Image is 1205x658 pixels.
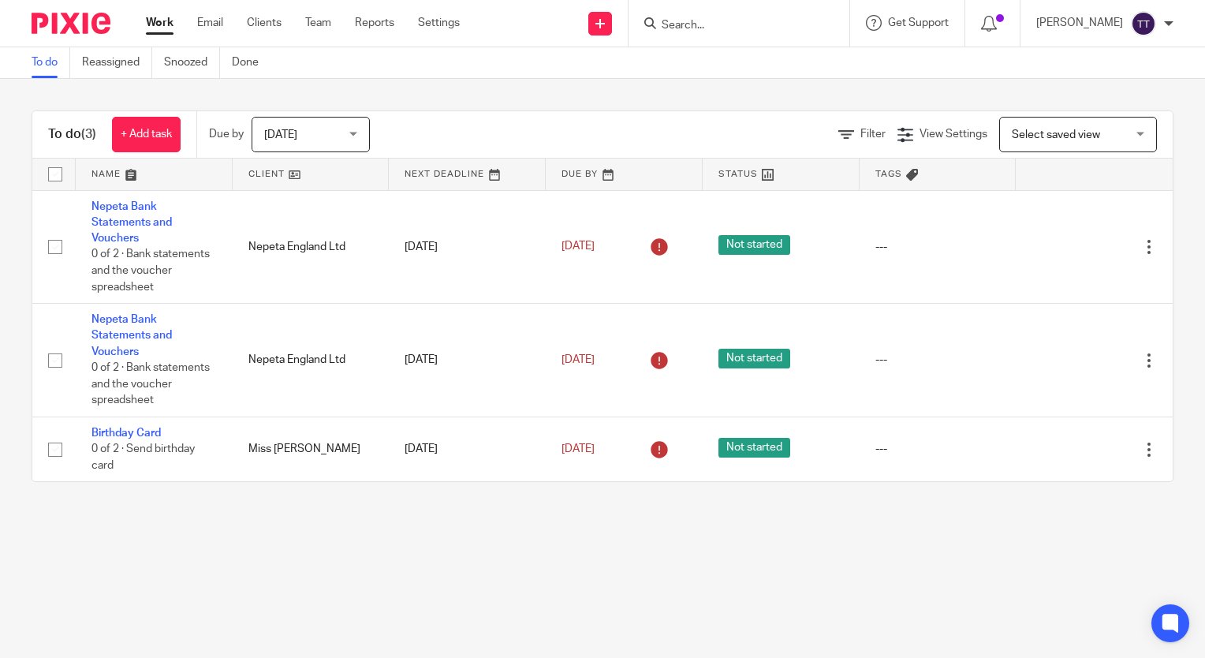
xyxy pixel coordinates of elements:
[355,15,394,31] a: Reports
[48,126,96,143] h1: To do
[418,15,460,31] a: Settings
[82,47,152,78] a: Reassigned
[112,117,181,152] a: + Add task
[233,417,390,481] td: Miss [PERSON_NAME]
[875,170,902,178] span: Tags
[875,352,1001,368] div: ---
[164,47,220,78] a: Snoozed
[561,354,595,365] span: [DATE]
[389,304,546,417] td: [DATE]
[875,441,1001,457] div: ---
[1012,129,1100,140] span: Select saved view
[91,443,195,471] span: 0 of 2 · Send birthday card
[389,190,546,304] td: [DATE]
[920,129,987,140] span: View Settings
[247,15,282,31] a: Clients
[91,428,161,439] a: Birthday Card
[146,15,173,31] a: Work
[32,47,70,78] a: To do
[561,443,595,454] span: [DATE]
[91,249,210,293] span: 0 of 2 · Bank statements and the voucher spreadsheet
[91,201,172,245] a: Nepeta Bank Statements and Vouchers
[233,190,390,304] td: Nepeta England Ltd
[888,17,949,28] span: Get Support
[264,129,297,140] span: [DATE]
[860,129,886,140] span: Filter
[718,438,790,458] span: Not started
[209,126,244,142] p: Due by
[660,19,802,33] input: Search
[305,15,331,31] a: Team
[81,128,96,140] span: (3)
[233,304,390,417] td: Nepeta England Ltd
[1036,15,1123,31] p: [PERSON_NAME]
[232,47,270,78] a: Done
[197,15,223,31] a: Email
[389,417,546,481] td: [DATE]
[718,235,790,255] span: Not started
[91,314,172,357] a: Nepeta Bank Statements and Vouchers
[561,241,595,252] span: [DATE]
[91,362,210,406] span: 0 of 2 · Bank statements and the voucher spreadsheet
[1131,11,1156,36] img: svg%3E
[718,349,790,368] span: Not started
[32,13,110,34] img: Pixie
[875,239,1001,255] div: ---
